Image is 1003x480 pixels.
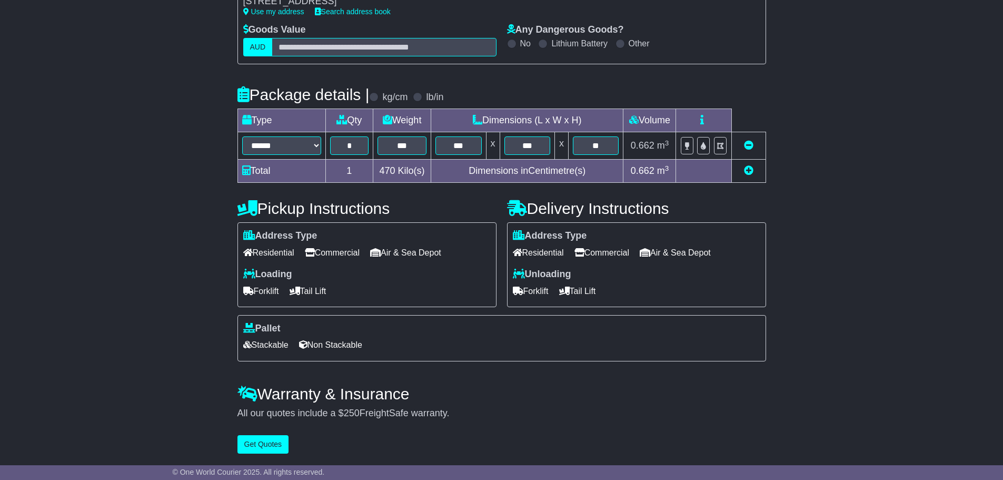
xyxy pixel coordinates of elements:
h4: Delivery Instructions [507,200,766,217]
span: 250 [344,408,360,418]
span: Residential [513,244,564,261]
label: Other [629,38,650,48]
label: Any Dangerous Goods? [507,24,624,36]
span: 0.662 [631,140,654,151]
sup: 3 [665,139,669,147]
span: Tail Lift [290,283,326,299]
span: Stackable [243,337,289,353]
label: No [520,38,531,48]
div: All our quotes include a $ FreightSafe warranty. [237,408,766,419]
span: Residential [243,244,294,261]
span: 0.662 [631,165,654,176]
label: Goods Value [243,24,306,36]
td: x [486,132,500,160]
span: Non Stackable [299,337,362,353]
span: Commercial [305,244,360,261]
td: 1 [325,160,373,183]
span: Forklift [243,283,279,299]
span: Commercial [574,244,629,261]
h4: Pickup Instructions [237,200,496,217]
label: AUD [243,38,273,56]
span: Air & Sea Depot [640,244,711,261]
span: m [657,140,669,151]
td: Total [237,160,325,183]
sup: 3 [665,164,669,172]
label: Address Type [243,230,317,242]
a: Use my address [243,7,304,16]
button: Get Quotes [237,435,289,454]
label: Unloading [513,269,571,280]
td: Qty [325,109,373,132]
a: Remove this item [744,140,753,151]
span: Forklift [513,283,549,299]
label: Address Type [513,230,587,242]
span: © One World Courier 2025. All rights reserved. [173,468,325,476]
label: lb/in [426,92,443,103]
td: Dimensions (L x W x H) [431,109,623,132]
td: Type [237,109,325,132]
a: Search address book [315,7,391,16]
h4: Warranty & Insurance [237,385,766,403]
span: Tail Lift [559,283,596,299]
td: x [554,132,568,160]
td: Kilo(s) [373,160,431,183]
label: Lithium Battery [551,38,608,48]
td: Weight [373,109,431,132]
td: Dimensions in Centimetre(s) [431,160,623,183]
span: Air & Sea Depot [370,244,441,261]
label: Loading [243,269,292,280]
span: 470 [380,165,395,176]
a: Add new item [744,165,753,176]
label: kg/cm [382,92,408,103]
h4: Package details | [237,86,370,103]
span: m [657,165,669,176]
td: Volume [623,109,676,132]
label: Pallet [243,323,281,335]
